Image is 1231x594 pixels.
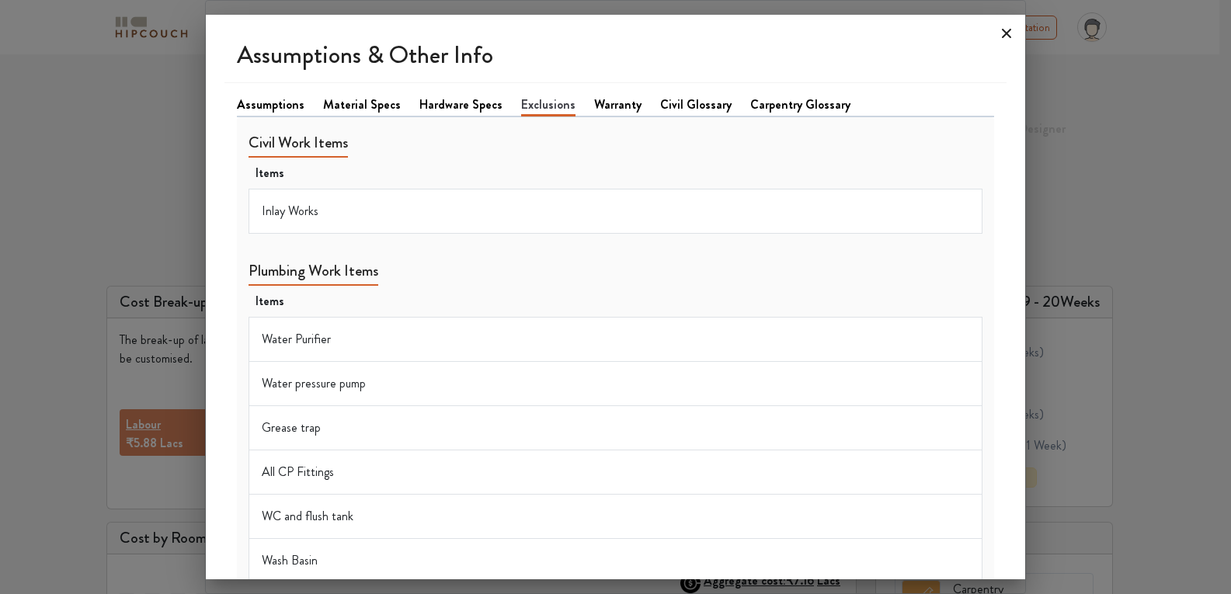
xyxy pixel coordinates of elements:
a: Warranty [594,96,642,114]
td: Grease trap [249,405,982,450]
td: Water Purifier [249,317,982,361]
a: Carpentry Glossary [750,96,850,114]
td: Inlay Works [249,189,982,233]
td: WC and flush tank [249,494,982,538]
a: Civil Glossary [660,96,732,114]
a: Material Specs [323,96,401,114]
h5: Plumbing Work Items [249,262,378,286]
a: Exclusions [521,96,576,116]
a: Hardware Specs [419,96,502,114]
td: Wash Basin [249,538,982,582]
h5: Civil Work Items [249,134,348,158]
a: Assumptions [237,96,304,114]
td: All CP Fittings [249,450,982,494]
td: Water pressure pump [249,361,982,405]
h1: Assumptions & Other Info [224,27,1007,82]
th: Items [249,286,982,318]
th: Items [249,158,982,189]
